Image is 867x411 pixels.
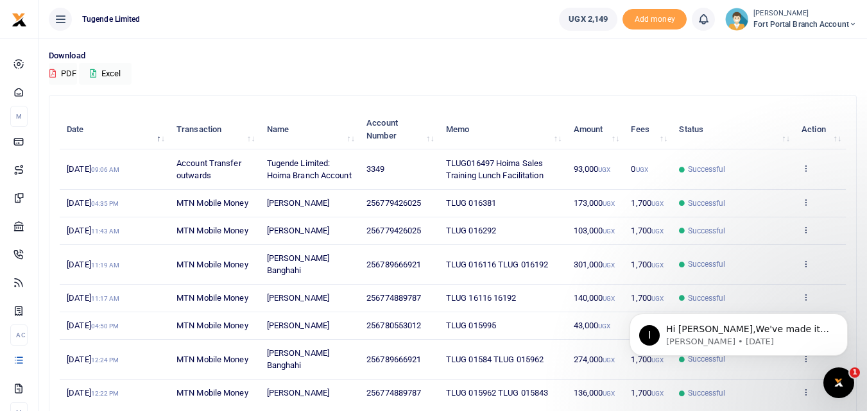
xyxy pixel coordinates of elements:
span: 0 [631,164,648,174]
span: [DATE] [67,355,119,364]
span: 43,000 [574,321,611,330]
small: UGX [603,390,615,397]
span: Account Transfer outwards [176,158,241,181]
span: MTN Mobile Money [176,388,248,398]
small: UGX [651,200,664,207]
button: Excel [79,63,132,85]
span: [PERSON_NAME] [267,226,329,235]
span: 301,000 [574,260,615,269]
small: UGX [603,295,615,302]
span: [DATE] [67,226,119,235]
th: Fees: activate to sort column ascending [624,110,672,149]
small: UGX [598,323,610,330]
small: UGX [603,200,615,207]
span: 1,700 [631,260,664,269]
span: [PERSON_NAME] [267,321,329,330]
span: TLUG 015962 TLUG 015843 [446,388,548,398]
span: [DATE] [67,293,119,303]
small: 11:17 AM [91,295,120,302]
span: [PERSON_NAME] Banghahi [267,253,329,276]
iframe: Intercom notifications message [610,287,867,376]
span: Successful [688,164,726,175]
span: 256780553012 [366,321,421,330]
th: Amount: activate to sort column ascending [566,110,624,149]
span: [DATE] [67,321,119,330]
span: 173,000 [574,198,615,208]
a: UGX 2,149 [559,8,617,31]
a: Add money [622,13,687,23]
small: 12:22 PM [91,390,119,397]
span: TLUG 016116 TLUG 016192 [446,260,548,269]
span: 3349 [366,164,384,174]
span: UGX 2,149 [569,13,608,26]
small: 11:43 AM [91,228,120,235]
span: Successful [688,258,726,270]
span: 136,000 [574,388,615,398]
small: UGX [603,356,615,364]
a: logo-small logo-large logo-large [12,14,27,24]
span: 256774889787 [366,293,421,303]
span: [PERSON_NAME] [267,388,329,398]
small: UGX [598,166,610,173]
th: Status: activate to sort column ascending [672,110,794,149]
span: 103,000 [574,226,615,235]
a: profile-user [PERSON_NAME] Fort Portal Branch Account [725,8,857,31]
span: 1,700 [631,198,664,208]
button: PDF [49,63,77,85]
span: 1,700 [631,388,664,398]
span: TLUG 016292 [446,226,496,235]
span: 274,000 [574,355,615,364]
th: Transaction: activate to sort column ascending [169,110,260,149]
span: MTN Mobile Money [176,226,248,235]
span: [PERSON_NAME] [267,293,329,303]
span: 256779426025 [366,226,421,235]
small: [PERSON_NAME] [753,8,857,19]
img: logo-small [12,12,27,28]
span: [PERSON_NAME] [267,198,329,208]
span: MTN Mobile Money [176,355,248,364]
span: [DATE] [67,388,119,398]
span: TLUG 01584 TLUG 015962 [446,355,544,364]
span: 1 [850,367,860,378]
li: Toup your wallet [622,9,687,30]
span: 256779426025 [366,198,421,208]
small: UGX [636,166,648,173]
span: Successful [688,387,726,399]
img: profile-user [725,8,748,31]
small: 04:35 PM [91,200,119,207]
li: Ac [10,324,28,346]
th: Action: activate to sort column ascending [794,110,846,149]
span: [PERSON_NAME] Banghahi [267,348,329,371]
span: Successful [688,225,726,237]
th: Account Number: activate to sort column ascending [359,110,439,149]
small: 11:19 AM [91,262,120,269]
small: 09:06 AM [91,166,120,173]
span: MTN Mobile Money [176,321,248,330]
li: Wallet ballance [554,8,622,31]
th: Date: activate to sort column descending [60,110,169,149]
span: [DATE] [67,260,119,269]
span: [DATE] [67,198,119,208]
span: 256789666921 [366,355,421,364]
th: Memo: activate to sort column ascending [439,110,567,149]
span: MTN Mobile Money [176,260,248,269]
small: UGX [651,228,664,235]
small: UGX [603,228,615,235]
iframe: Intercom live chat [823,367,854,398]
small: 12:24 PM [91,356,119,364]
span: [DATE] [67,164,119,174]
span: Successful [688,197,726,209]
span: 256789666921 [366,260,421,269]
small: UGX [651,390,664,397]
span: TLUG 015995 [446,321,496,330]
span: 256774889787 [366,388,421,398]
span: MTN Mobile Money [176,293,248,303]
span: Add money [622,9,687,30]
li: M [10,106,28,127]
span: 1,700 [631,226,664,235]
span: Fort Portal Branch Account [753,19,857,30]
